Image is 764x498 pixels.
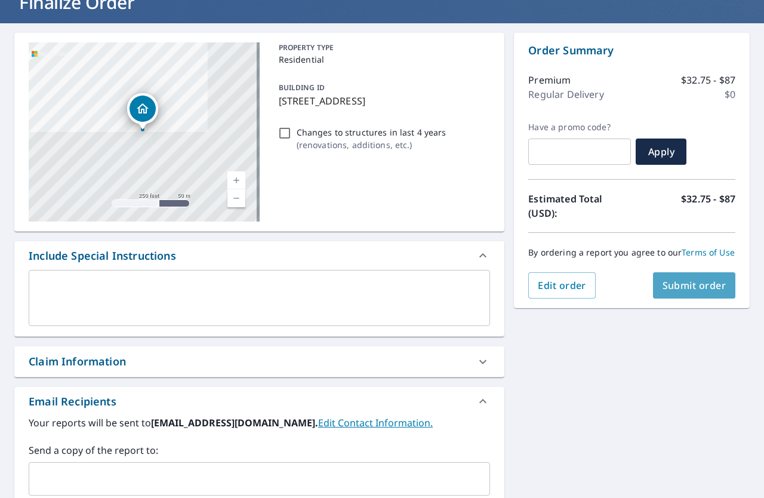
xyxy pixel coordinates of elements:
[227,171,245,189] a: Current Level 17, Zoom In
[528,42,735,59] p: Order Summary
[29,443,490,457] label: Send a copy of the report to:
[636,139,686,165] button: Apply
[645,145,677,158] span: Apply
[279,53,486,66] p: Residential
[29,416,490,430] label: Your reports will be sent to
[279,94,486,108] p: [STREET_ADDRESS]
[682,247,735,258] a: Terms of Use
[29,353,126,370] div: Claim Information
[14,346,504,377] div: Claim Information
[227,189,245,207] a: Current Level 17, Zoom Out
[297,126,446,139] p: Changes to structures in last 4 years
[528,272,596,299] button: Edit order
[29,394,116,410] div: Email Recipients
[725,87,735,102] p: $0
[681,73,735,87] p: $32.75 - $87
[653,272,736,299] button: Submit order
[681,192,735,220] p: $32.75 - $87
[297,139,446,151] p: ( renovations, additions, etc. )
[127,93,158,130] div: Dropped pin, building 1, Residential property, 870 Georgetown Dr Winder, GA 30680
[528,247,735,258] p: By ordering a report you agree to our
[279,42,486,53] p: PROPERTY TYPE
[318,416,433,429] a: EditContactInfo
[663,279,726,292] span: Submit order
[528,87,603,102] p: Regular Delivery
[29,248,176,264] div: Include Special Instructions
[151,416,318,429] b: [EMAIL_ADDRESS][DOMAIN_NAME].
[528,192,631,220] p: Estimated Total (USD):
[528,73,571,87] p: Premium
[14,387,504,416] div: Email Recipients
[538,279,586,292] span: Edit order
[14,241,504,270] div: Include Special Instructions
[528,122,631,133] label: Have a promo code?
[279,82,325,93] p: BUILDING ID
